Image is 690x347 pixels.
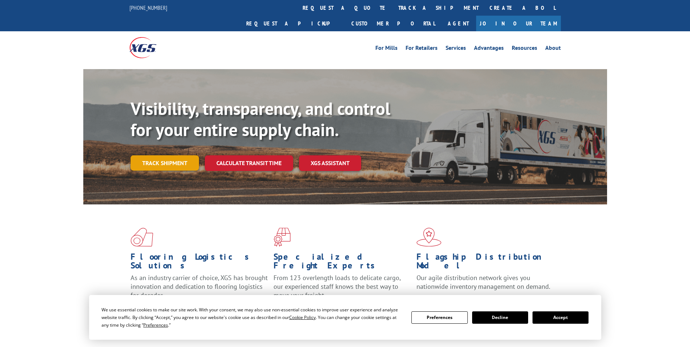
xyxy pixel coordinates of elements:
div: Cookie Consent Prompt [89,295,601,340]
a: Join Our Team [476,16,561,31]
button: Preferences [411,311,467,324]
a: Advantages [474,45,504,53]
b: Visibility, transparency, and control for your entire supply chain. [131,97,390,141]
p: From 123 overlength loads to delicate cargo, our experienced staff knows the best way to move you... [274,274,411,306]
span: Preferences [143,322,168,328]
a: For Retailers [406,45,438,53]
button: Decline [472,311,528,324]
a: XGS ASSISTANT [299,155,361,171]
a: Resources [512,45,537,53]
a: Services [446,45,466,53]
h1: Specialized Freight Experts [274,252,411,274]
div: We use essential cookies to make our site work. With your consent, we may also use non-essential ... [101,306,403,329]
span: As an industry carrier of choice, XGS has brought innovation and dedication to flooring logistics... [131,274,268,299]
a: For Mills [375,45,398,53]
a: Agent [440,16,476,31]
img: xgs-icon-total-supply-chain-intelligence-red [131,228,153,247]
a: About [545,45,561,53]
img: xgs-icon-flagship-distribution-model-red [416,228,442,247]
h1: Flagship Distribution Model [416,252,554,274]
img: xgs-icon-focused-on-flooring-red [274,228,291,247]
a: Track shipment [131,155,199,171]
h1: Flooring Logistics Solutions [131,252,268,274]
span: Cookie Policy [289,314,316,320]
button: Accept [533,311,589,324]
a: Customer Portal [346,16,440,31]
a: Request a pickup [241,16,346,31]
a: [PHONE_NUMBER] [129,4,167,11]
span: Our agile distribution network gives you nationwide inventory management on demand. [416,274,550,291]
a: Calculate transit time [205,155,293,171]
